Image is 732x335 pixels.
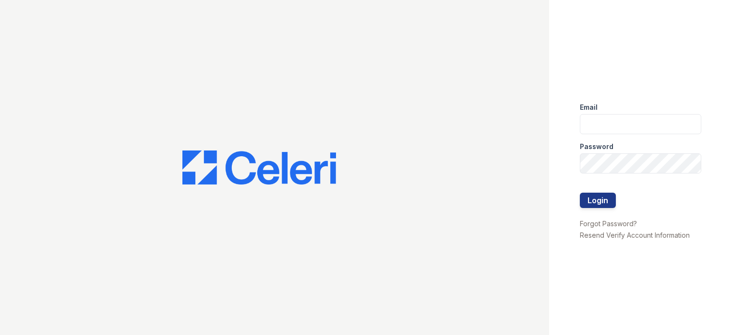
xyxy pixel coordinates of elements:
[580,103,598,112] label: Email
[580,193,616,208] button: Login
[182,150,336,185] img: CE_Logo_Blue-a8612792a0a2168367f1c8372b55b34899dd931a85d93a1a3d3e32e68fde9ad4.png
[580,142,613,151] label: Password
[580,219,637,228] a: Forgot Password?
[580,231,690,239] a: Resend Verify Account Information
